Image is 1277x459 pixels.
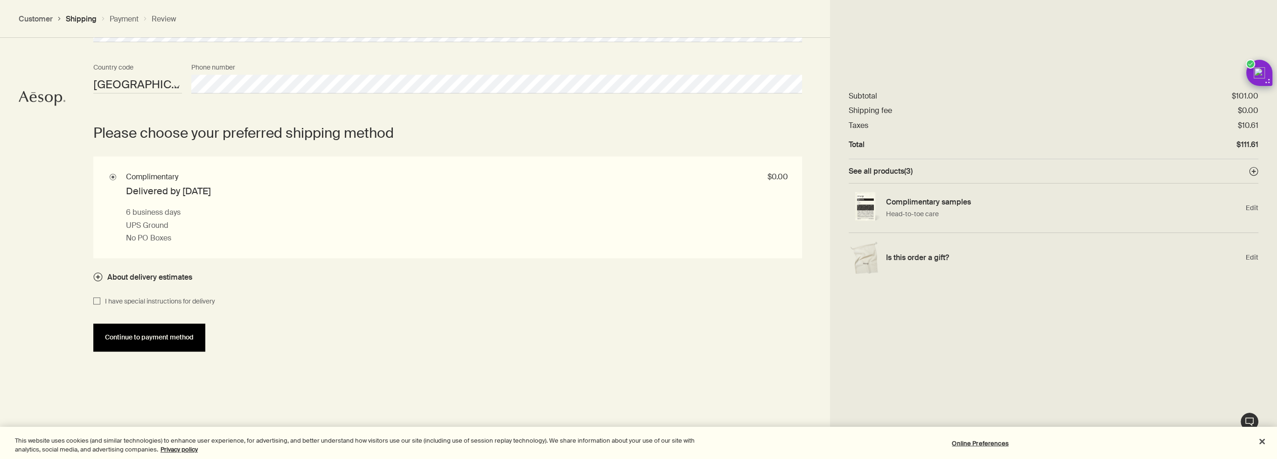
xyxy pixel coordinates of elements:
[93,324,205,352] button: Continue to payment method
[849,106,892,115] dt: Shipping fee
[849,241,881,274] img: Gift wrap example
[886,253,1241,262] h4: Is this order a gift?
[1240,412,1259,431] button: Live Assistance
[93,124,788,142] h3: Please choose your preferred shipping method
[849,233,1258,282] div: Edit
[1238,120,1258,130] dd: $10.61
[1252,431,1272,452] button: Close
[849,91,877,101] dt: Subtotal
[849,166,1258,176] button: See all products(3)
[15,436,702,454] div: This website uses cookies (and similar technologies) to enhance user experience, for advertising,...
[66,14,97,24] button: Shipping
[105,334,194,341] span: Continue to payment method
[849,166,913,176] span: See all products ( 3 )
[1236,140,1258,149] dd: $111.61
[849,192,881,224] img: Single sample sachet
[107,272,192,282] span: About delivery estimates
[19,14,53,24] button: Customer
[191,75,802,93] input: Phone number
[93,75,182,93] select: Country code
[1238,106,1258,115] dd: $0.00
[1246,204,1258,212] span: Edit
[849,120,868,130] dt: Taxes
[93,272,192,282] button: About delivery estimates
[1232,91,1258,101] dd: $101.00
[886,197,1241,207] h4: Complimentary samples
[886,209,1241,219] p: Head-to-toe care
[152,14,176,24] button: Review
[849,140,865,149] dt: Total
[849,184,1258,233] div: Edit
[100,296,215,307] span: I have special instructions for delivery
[160,445,198,453] a: More information about your privacy, opens in a new tab
[110,14,139,24] button: Payment
[1246,253,1258,262] span: Edit
[951,434,1009,453] button: Online Preferences, Opens the preference center dialog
